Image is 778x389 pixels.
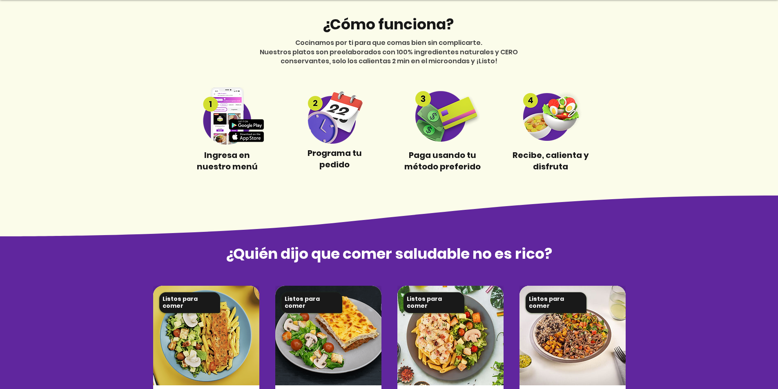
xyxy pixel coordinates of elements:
[519,286,626,385] img: foody-sancocho-valluno-con-pierna-pernil.png
[529,295,564,310] span: Listos para comer
[197,149,258,172] span: Ingresa en nuestro menú
[285,295,320,310] span: Listos para comer
[189,87,265,145] img: Step 1 compress.png
[225,243,552,264] span: ¿Quién dijo que comer saludable no es rico?
[731,342,770,381] iframe: Messagebird Livechat Widget
[513,149,589,172] span: Recibe, calienta y disfruta
[404,149,481,172] span: Paga usando tu método preferido
[163,295,198,310] span: Listos para comer
[295,38,482,47] span: Cocinamos por ti para que comas bien sin complicarte.
[405,90,481,142] img: Step3 compress.png
[322,14,454,35] span: ¿Cómo funciona?
[260,47,518,66] span: Nuestros platos son preelaborados con 100% ingredientes naturales y CERO conservantes, solo los c...
[308,147,362,170] span: Programa tu pedido
[407,295,442,310] span: Listos para comer
[296,88,373,144] img: Step 2 compress.png
[513,91,589,141] img: Step 4 compress.png
[397,286,504,385] img: foody-sancocho-valluno-con-pierna-pernil.png
[275,286,381,385] img: foody-sancocho-valluno-con-pierna-pernil.png
[153,286,259,385] img: foody-sancocho-valluno-con-pierna-pernil.png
